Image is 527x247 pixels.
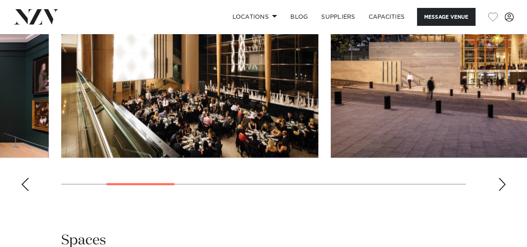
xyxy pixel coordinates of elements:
img: nzv-logo.png [13,9,59,24]
a: SUPPLIERS [315,8,362,26]
a: Locations [225,8,284,26]
a: BLOG [284,8,315,26]
button: Message Venue [417,8,475,26]
a: Capacities [362,8,412,26]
